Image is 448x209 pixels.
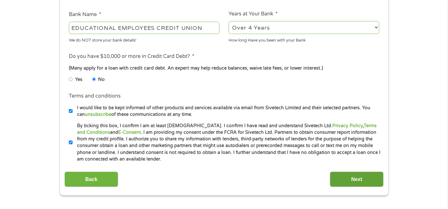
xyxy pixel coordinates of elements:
[69,93,121,99] label: Terms and conditions
[332,123,363,128] a: Privacy Policy
[64,172,118,187] input: Back
[69,11,101,18] label: Bank Name
[75,76,82,83] label: Yes
[69,65,379,72] div: (Many apply for a loan with credit card debt. An expert may help reduce balances, waive late fees...
[118,130,141,135] a: E-Consent
[98,76,105,83] label: No
[85,112,111,117] a: unsubscribe
[69,35,219,43] div: We do NOT store your bank details!
[69,53,194,60] label: Do you have $10,000 or more in Credit Card Debt?
[229,35,379,43] div: How long Have you been with your Bank
[73,104,381,118] label: I would like to be kept informed of other products and services available via email from Sivetech...
[77,123,377,135] a: Terms and Conditions
[73,122,381,163] label: By ticking this box, I confirm I am at least [DEMOGRAPHIC_DATA]. I confirm I have read and unders...
[330,172,384,187] input: Next
[229,11,278,17] label: Years at Your Bank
